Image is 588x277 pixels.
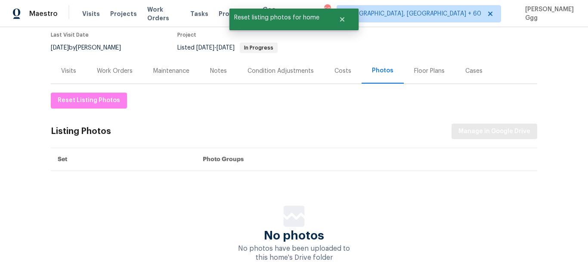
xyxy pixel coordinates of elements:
[248,67,314,75] div: Condition Adjustments
[328,11,356,28] button: Close
[196,148,537,171] th: Photo Groups
[61,67,76,75] div: Visits
[229,9,328,27] span: Reset listing photos for home
[51,43,131,53] div: by [PERSON_NAME]
[177,45,278,51] span: Listed
[414,67,445,75] div: Floor Plans
[458,126,530,137] span: Manage in Google Drive
[196,45,214,51] span: [DATE]
[147,5,180,22] span: Work Orders
[190,11,208,17] span: Tasks
[177,32,196,37] span: Project
[51,45,69,51] span: [DATE]
[217,45,235,51] span: [DATE]
[452,124,537,140] button: Manage in Google Drive
[522,5,575,22] span: [PERSON_NAME] Ggg
[334,67,351,75] div: Costs
[263,5,309,22] span: Geo Assignments
[29,9,58,18] span: Maestro
[51,32,89,37] span: Last Visit Date
[219,9,252,18] span: Properties
[51,93,127,109] button: Reset Listing Photos
[344,9,481,18] span: [GEOGRAPHIC_DATA], [GEOGRAPHIC_DATA] + 60
[196,45,235,51] span: -
[58,95,120,106] span: Reset Listing Photos
[51,148,196,171] th: Set
[465,67,483,75] div: Cases
[82,9,100,18] span: Visits
[324,5,330,14] div: 509
[110,9,137,18] span: Projects
[51,127,111,136] div: Listing Photos
[210,67,227,75] div: Notes
[241,45,277,50] span: In Progress
[238,245,350,261] span: No photos have been uploaded to this home's Drive folder
[264,231,324,240] span: No photos
[97,67,133,75] div: Work Orders
[153,67,189,75] div: Maintenance
[372,66,393,75] div: Photos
